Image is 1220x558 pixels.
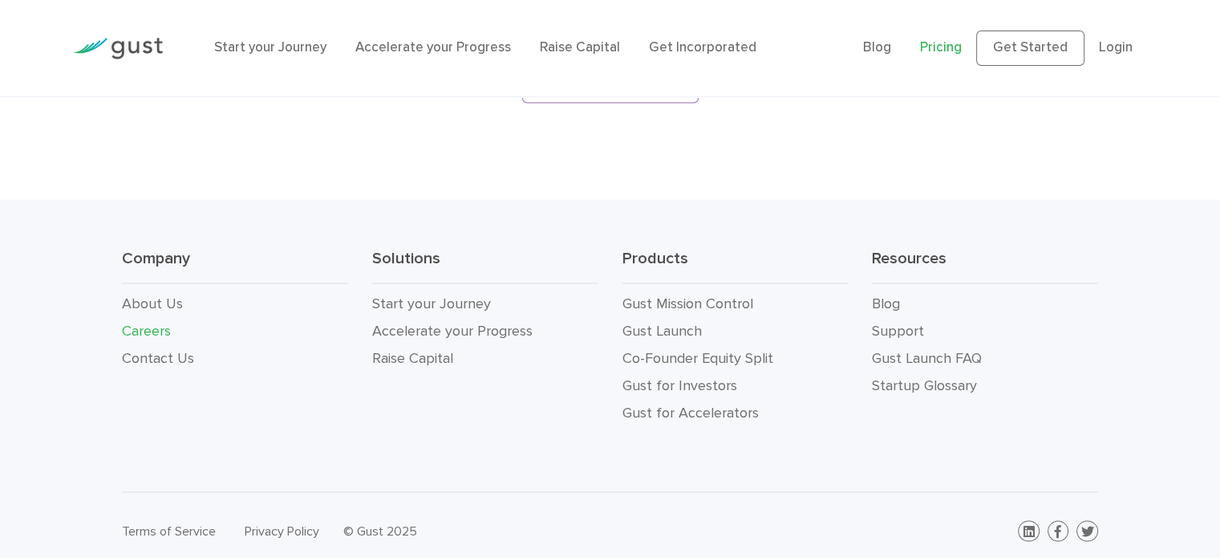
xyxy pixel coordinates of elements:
a: Get Incorporated [649,39,756,55]
a: Contact Us [122,349,194,366]
a: Raise Capital [540,39,620,55]
img: Gust Logo [73,38,163,59]
a: Login [1099,39,1133,55]
a: Startup Glossary [872,377,977,393]
a: Pricing [920,39,962,55]
a: Privacy Policy [245,523,319,538]
a: Gust for Accelerators [622,404,758,421]
a: Gust Launch FAQ [872,349,982,366]
a: Raise Capital [372,349,453,366]
div: © Gust 2025 [343,519,598,542]
a: Start your Journey [372,295,491,312]
a: Gust Launch [622,322,701,339]
h3: Solutions [372,247,598,283]
a: Blog [863,39,891,55]
a: Terms of Service [122,523,216,538]
h3: Company [122,247,348,283]
a: Gust for Investors [622,377,736,393]
a: Support [872,322,924,339]
a: Co-Founder Equity Split [622,349,772,366]
h3: Resources [872,247,1098,283]
a: Gust Mission Control [622,295,752,312]
a: About Us [122,295,183,312]
a: Accelerate your Progress [372,322,533,339]
a: Careers [122,322,171,339]
a: Blog [872,295,900,312]
a: Start your Journey [214,39,326,55]
h3: Products [622,247,848,283]
a: Accelerate your Progress [355,39,511,55]
a: Get Started [976,31,1084,66]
